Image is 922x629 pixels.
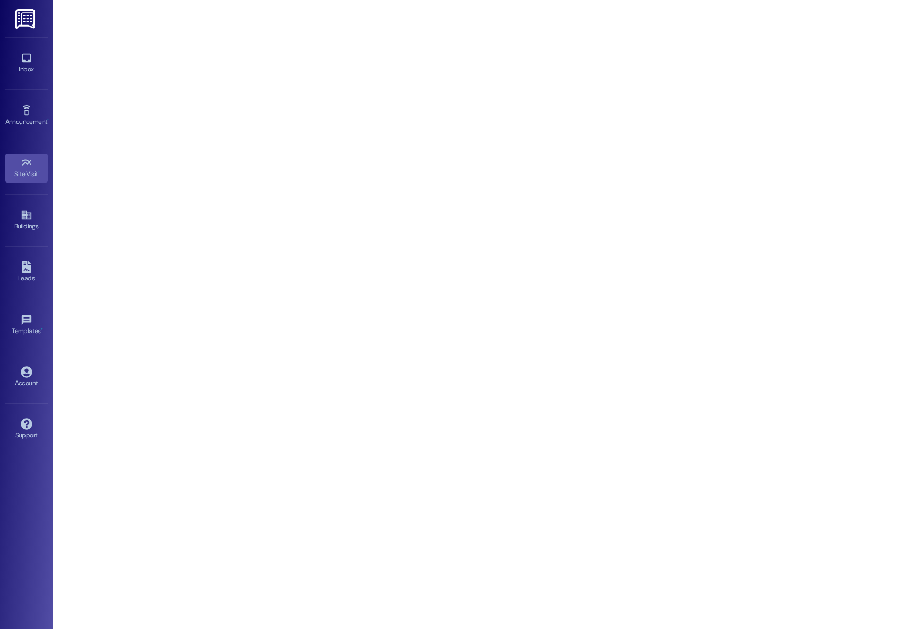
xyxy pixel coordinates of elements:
a: Leads [5,258,48,287]
img: ResiDesk Logo [15,9,37,29]
span: • [41,326,43,333]
a: Account [5,363,48,392]
a: Buildings [5,206,48,235]
span: • [38,169,40,176]
a: Support [5,415,48,444]
a: Templates • [5,311,48,340]
a: Inbox [5,49,48,78]
span: • [47,117,49,124]
a: Site Visit • [5,154,48,183]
